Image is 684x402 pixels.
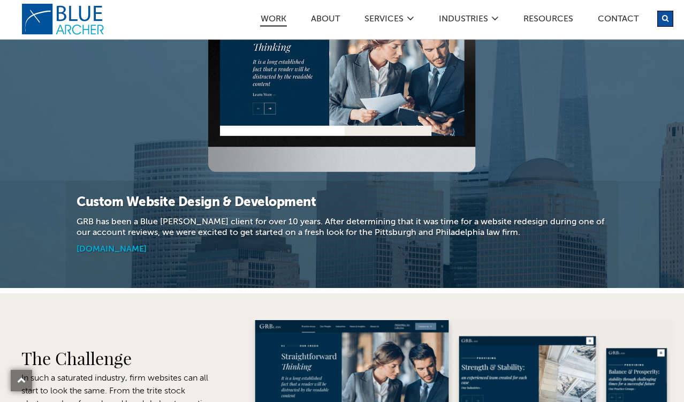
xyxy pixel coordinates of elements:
[260,15,287,27] a: Work
[77,217,607,238] p: GRB has been a Blue [PERSON_NAME] client for over 10 years. After determining that it was time fo...
[597,15,639,26] a: Contact
[310,15,340,26] a: ABOUT
[21,350,221,367] h2: The Challenge
[77,245,147,254] a: [DOMAIN_NAME]
[77,194,607,211] h3: Custom Website Design & Development
[523,15,574,26] a: Resources
[21,3,107,35] a: logo
[438,15,489,26] a: Industries
[364,15,404,26] a: SERVICES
